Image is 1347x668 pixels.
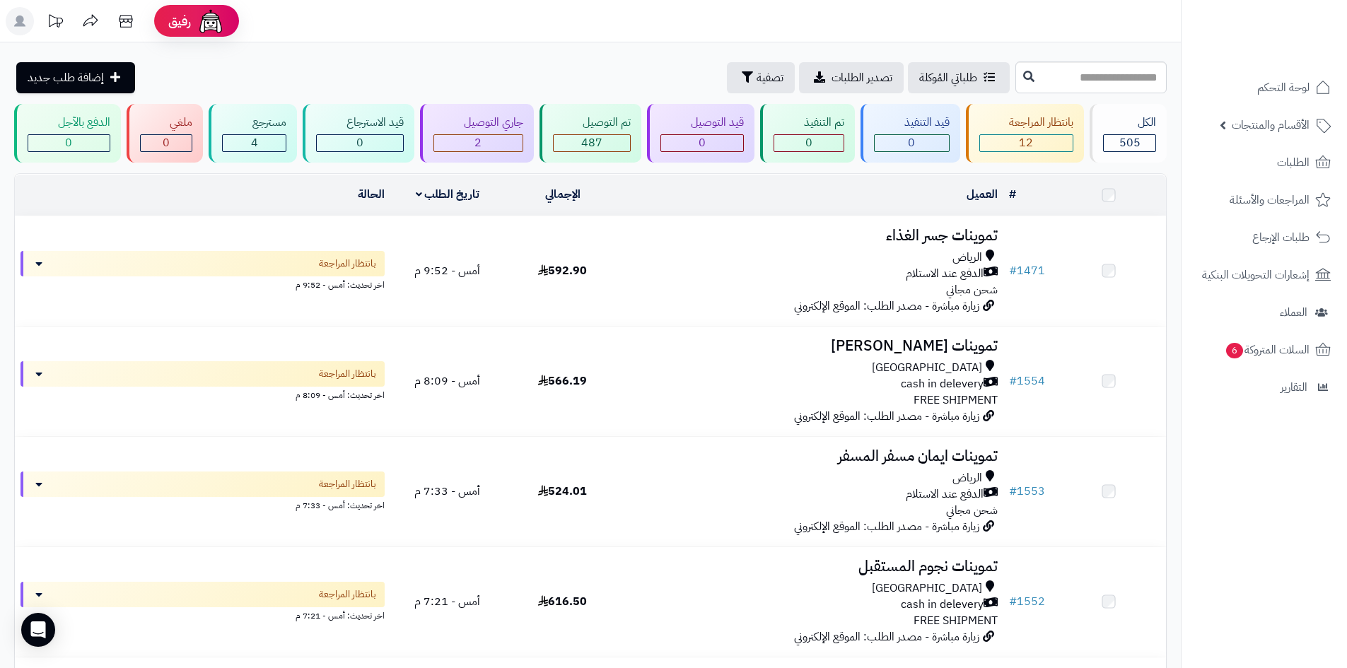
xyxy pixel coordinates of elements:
[168,13,191,30] span: رفيق
[963,104,1087,163] a: بانتظار المراجعة 12
[28,69,104,86] span: إضافة طلب جديد
[1009,186,1016,203] a: #
[757,104,858,163] a: تم التنفيذ 0
[21,497,385,512] div: اخر تحديث: أمس - 7:33 م
[21,387,385,402] div: اخر تحديث: أمس - 8:09 م
[28,135,110,151] div: 0
[919,69,977,86] span: طلباتي المُوكلة
[28,115,110,131] div: الدفع بالآجل
[1190,183,1339,217] a: المراجعات والأسئلة
[1257,78,1310,98] span: لوحة التحكم
[1190,221,1339,254] a: طلبات الإرجاع
[223,135,286,151] div: 4
[660,115,744,131] div: قيد التوصيل
[661,135,743,151] div: 0
[967,186,998,203] a: العميل
[644,104,757,163] a: قيد التوصيل 0
[757,69,783,86] span: تصفية
[805,134,812,151] span: 0
[699,134,706,151] span: 0
[538,373,587,389] span: 566.19
[979,115,1074,131] div: بانتظار المراجعة
[946,502,998,519] span: شحن مجاني
[1190,71,1339,105] a: لوحة التحكم
[414,483,480,500] span: أمس - 7:33 م
[65,134,72,151] span: 0
[358,186,385,203] a: الحالة
[1009,262,1017,279] span: #
[914,612,998,629] span: FREE SHIPMENT
[414,262,480,279] span: أمس - 9:52 م
[1019,134,1033,151] span: 12
[538,593,587,610] span: 616.50
[1251,38,1334,68] img: logo-2.png
[858,104,963,163] a: قيد التنفيذ 0
[416,186,480,203] a: تاريخ الطلب
[356,134,363,151] span: 0
[799,62,904,93] a: تصدير الطلبات
[538,483,587,500] span: 524.01
[417,104,537,163] a: جاري التوصيل 2
[1190,333,1339,367] a: السلات المتروكة6
[774,115,844,131] div: تم التنفيذ
[124,104,206,163] a: ملغي 0
[1230,190,1310,210] span: المراجعات والأسئلة
[319,367,376,381] span: بانتظار المراجعة
[414,373,480,389] span: أمس - 8:09 م
[914,392,998,409] span: FREE SHIPMENT
[1252,228,1310,247] span: طلبات الإرجاع
[875,135,949,151] div: 0
[1009,483,1045,500] a: #1553
[474,134,482,151] span: 2
[906,266,984,282] span: الدفع عند الاستلام
[1225,340,1310,360] span: السلات المتروكة
[1103,115,1156,131] div: الكل
[872,580,982,597] span: [GEOGRAPHIC_DATA]
[1277,153,1310,172] span: الطلبات
[537,104,645,163] a: تم التوصيل 487
[794,298,979,315] span: زيارة مباشرة - مصدر الطلب: الموقع الإلكتروني
[727,62,795,93] button: تصفية
[553,115,631,131] div: تم التوصيل
[626,558,998,575] h3: تموينات نجوم المستقبل
[163,134,170,151] span: 0
[1190,146,1339,180] a: الطلبات
[197,7,225,35] img: ai-face.png
[319,587,376,602] span: بانتظار المراجعة
[1009,373,1045,389] a: #1554
[554,135,631,151] div: 487
[872,360,982,376] span: [GEOGRAPHIC_DATA]
[1232,115,1310,135] span: الأقسام والمنتجات
[317,135,403,151] div: 0
[901,597,984,613] span: cash in delevery
[832,69,892,86] span: تصدير الطلبات
[1281,377,1307,397] span: التقارير
[21,607,385,622] div: اخر تحديث: أمس - 7:21 م
[1009,483,1017,500] span: #
[319,257,376,271] span: بانتظار المراجعة
[414,593,480,610] span: أمس - 7:21 م
[901,376,984,392] span: cash in delevery
[1009,262,1045,279] a: #1471
[300,104,417,163] a: قيد الاسترجاع 0
[140,115,193,131] div: ملغي
[581,134,602,151] span: 487
[908,62,1010,93] a: طلباتي المُوكلة
[908,134,915,151] span: 0
[538,262,587,279] span: 592.90
[11,104,124,163] a: الدفع بالآجل 0
[626,228,998,244] h3: تموينات جسر الغذاء
[952,250,982,266] span: الرياض
[794,408,979,425] span: زيارة مباشرة - مصدر الطلب: الموقع الإلكتروني
[794,628,979,645] span: زيارة مباشرة - مصدر الطلب: الموقع الإلكتروني
[626,338,998,354] h3: تموينات [PERSON_NAME]
[952,470,982,486] span: الرياض
[206,104,300,163] a: مسترجع 4
[1226,343,1243,358] span: 6
[316,115,404,131] div: قيد الاسترجاع
[1009,593,1045,610] a: #1552
[1202,265,1310,285] span: إشعارات التحويلات البنكية
[434,135,523,151] div: 2
[946,281,998,298] span: شحن مجاني
[16,62,135,93] a: إضافة طلب جديد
